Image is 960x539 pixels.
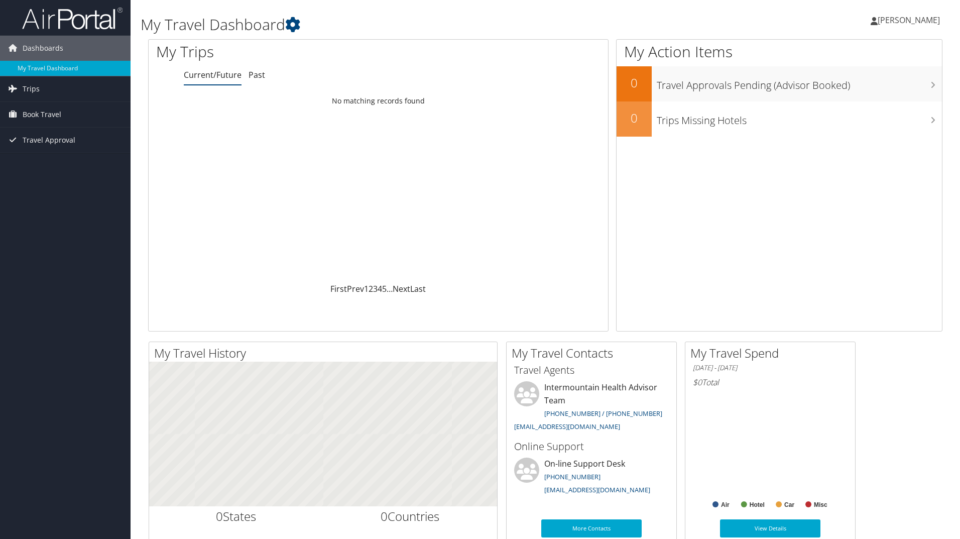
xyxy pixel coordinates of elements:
[23,36,63,61] span: Dashboards
[387,283,393,294] span: …
[330,283,347,294] a: First
[693,363,848,373] h6: [DATE] - [DATE]
[141,14,680,35] h1: My Travel Dashboard
[216,508,223,524] span: 0
[514,440,669,454] h3: Online Support
[878,15,940,26] span: [PERSON_NAME]
[514,363,669,377] h3: Travel Agents
[157,508,316,525] h2: States
[657,109,942,128] h3: Trips Missing Hotels
[347,283,364,294] a: Prev
[184,69,242,80] a: Current/Future
[378,283,382,294] a: 4
[23,76,40,101] span: Trips
[156,41,409,62] h1: My Trips
[23,102,61,127] span: Book Travel
[512,345,676,362] h2: My Travel Contacts
[509,458,674,499] li: On-line Support Desk
[154,345,497,362] h2: My Travel History
[249,69,265,80] a: Past
[720,519,820,537] a: View Details
[369,283,373,294] a: 2
[514,422,620,431] a: [EMAIL_ADDRESS][DOMAIN_NAME]
[617,41,942,62] h1: My Action Items
[410,283,426,294] a: Last
[871,5,950,35] a: [PERSON_NAME]
[617,110,652,127] h2: 0
[617,101,942,137] a: 0Trips Missing Hotels
[149,92,608,110] td: No matching records found
[721,501,730,508] text: Air
[657,73,942,92] h3: Travel Approvals Pending (Advisor Booked)
[617,74,652,91] h2: 0
[364,283,369,294] a: 1
[784,501,794,508] text: Car
[331,508,490,525] h2: Countries
[693,377,702,388] span: $0
[617,66,942,101] a: 0Travel Approvals Pending (Advisor Booked)
[544,472,601,481] a: [PHONE_NUMBER]
[22,7,123,30] img: airportal-logo.png
[393,283,410,294] a: Next
[690,345,855,362] h2: My Travel Spend
[382,283,387,294] a: 5
[814,501,827,508] text: Misc
[750,501,765,508] text: Hotel
[373,283,378,294] a: 3
[23,128,75,153] span: Travel Approval
[509,381,674,435] li: Intermountain Health Advisor Team
[544,485,650,494] a: [EMAIL_ADDRESS][DOMAIN_NAME]
[544,409,662,418] a: [PHONE_NUMBER] / [PHONE_NUMBER]
[693,377,848,388] h6: Total
[381,508,388,524] span: 0
[541,519,642,537] a: More Contacts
